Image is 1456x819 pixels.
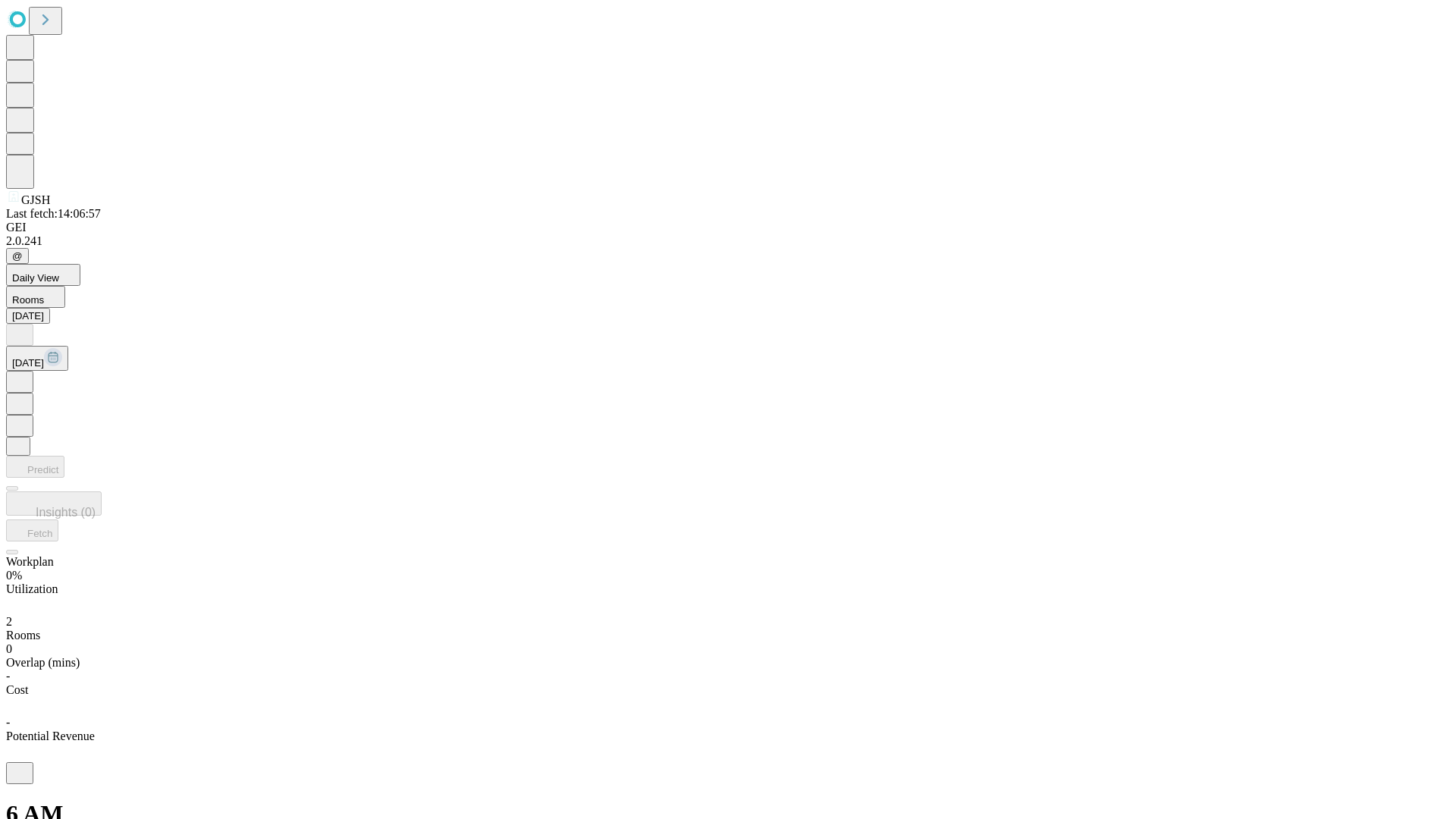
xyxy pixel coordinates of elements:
span: 0 [6,642,12,655]
div: GEI [6,221,1450,234]
button: Daily View [6,264,80,286]
button: Predict [6,456,64,478]
button: @ [6,248,29,264]
span: Cost [6,683,28,696]
span: Workplan [6,555,54,568]
span: 0% [6,569,22,582]
span: GJSH [21,193,50,206]
span: [DATE] [12,357,44,369]
div: 2.0.241 [6,234,1450,248]
span: 2 [6,615,12,628]
button: Rooms [6,286,65,308]
button: [DATE] [6,308,50,324]
span: Overlap (mins) [6,656,80,669]
button: Insights (0) [6,491,102,516]
span: - [6,670,10,682]
span: - [6,716,10,729]
span: Daily View [12,272,59,284]
span: Potential Revenue [6,730,95,742]
button: Fetch [6,519,58,541]
span: Last fetch: 14:06:57 [6,207,101,220]
span: Rooms [12,294,44,306]
button: [DATE] [6,346,68,371]
span: Utilization [6,582,58,595]
span: Insights (0) [36,506,96,519]
span: @ [12,250,23,262]
span: Rooms [6,629,40,642]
